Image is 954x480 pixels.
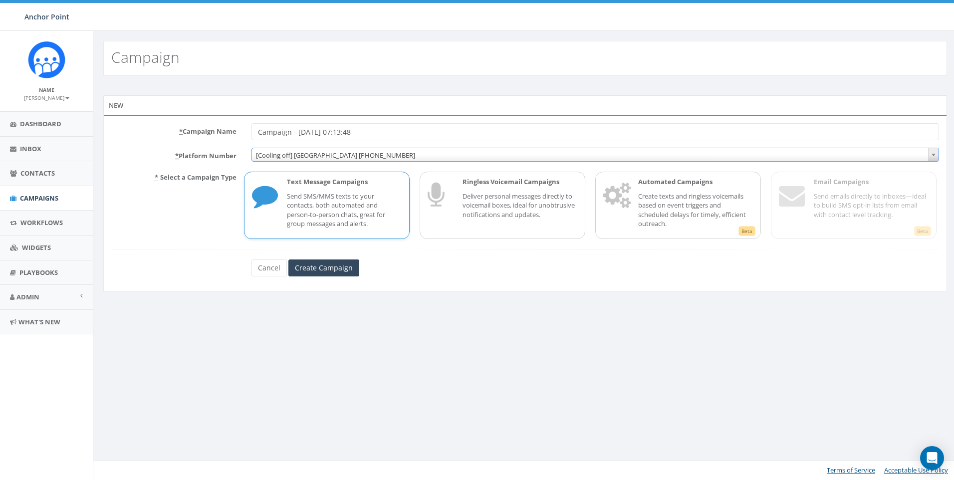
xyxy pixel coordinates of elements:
[20,169,55,178] span: Contacts
[104,148,244,161] label: Platform Number
[16,292,39,301] span: Admin
[24,94,69,101] small: [PERSON_NAME]
[24,93,69,102] a: [PERSON_NAME]
[920,446,944,470] div: Open Intercom Messenger
[175,151,179,160] abbr: required
[884,466,948,475] a: Acceptable Use Policy
[251,259,287,276] a: Cancel
[287,177,402,187] p: Text Message Campaigns
[914,226,931,236] span: Beta
[20,194,58,203] span: Campaigns
[288,259,359,276] input: Create Campaign
[252,148,939,162] span: [Cooling off] Anchor Point 844-630-1221
[179,127,183,136] abbr: required
[111,49,180,65] h2: Campaign
[463,177,577,187] p: Ringless Voicemail Campaigns
[22,243,51,252] span: Widgets
[638,192,753,229] p: Create texts and ringless voicemails based on event triggers and scheduled delays for timely, eff...
[738,226,755,236] span: Beta
[103,95,947,115] div: New
[39,86,54,93] small: Name
[638,177,753,187] p: Automated Campaigns
[104,123,244,136] label: Campaign Name
[827,466,875,475] a: Terms of Service
[24,12,69,21] span: Anchor Point
[18,317,60,326] span: What's New
[160,173,237,182] span: Select a Campaign Type
[287,192,402,229] p: Send SMS/MMS texts to your contacts, both automated and person-to-person chats, great for group m...
[463,192,577,220] p: Deliver personal messages directly to voicemail boxes, ideal for unobtrusive notifications and up...
[20,119,61,128] span: Dashboard
[28,41,65,78] img: Rally_platform_Icon_1.png
[251,123,939,140] input: Enter Campaign Name
[20,218,63,227] span: Workflows
[20,144,41,153] span: Inbox
[19,268,58,277] span: Playbooks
